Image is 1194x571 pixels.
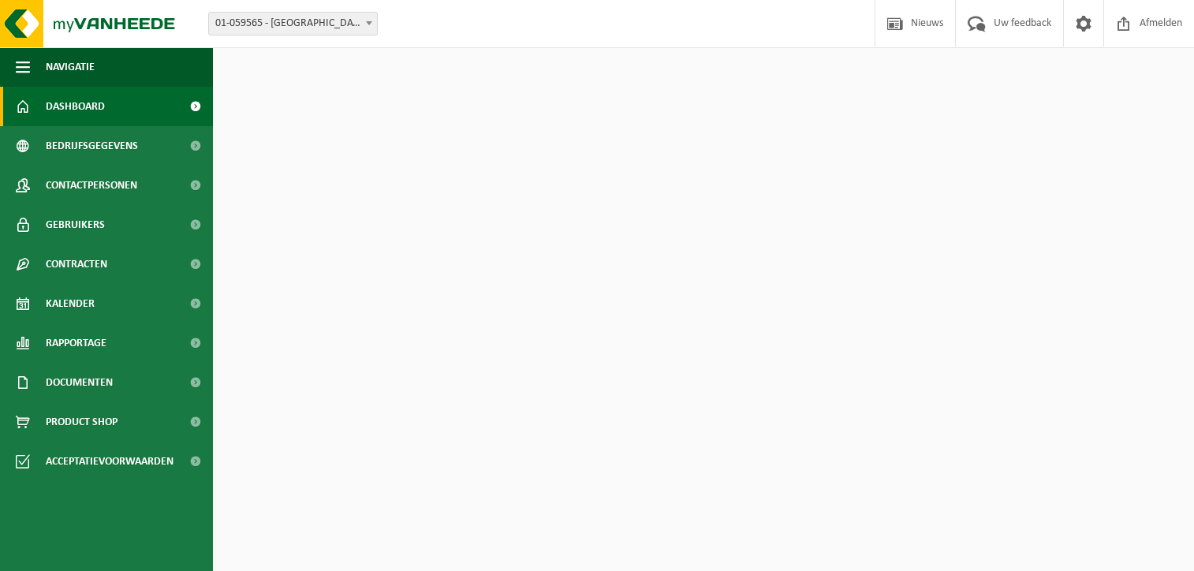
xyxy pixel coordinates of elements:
span: Product Shop [46,402,118,442]
span: Contactpersonen [46,166,137,205]
span: Contracten [46,244,107,284]
span: Dashboard [46,87,105,126]
span: Kalender [46,284,95,323]
span: Rapportage [46,323,106,363]
span: 01-059565 - JERMAYO NV - LIER [209,13,377,35]
span: Navigatie [46,47,95,87]
span: 01-059565 - JERMAYO NV - LIER [208,12,378,35]
span: Bedrijfsgegevens [46,126,138,166]
span: Acceptatievoorwaarden [46,442,174,481]
span: Documenten [46,363,113,402]
span: Gebruikers [46,205,105,244]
